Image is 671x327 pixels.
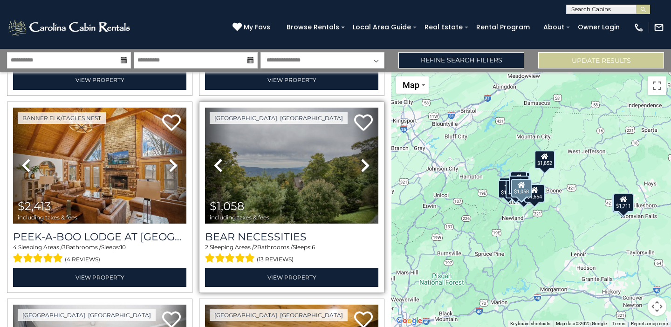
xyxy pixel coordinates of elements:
div: $1,058 [511,179,532,198]
a: [GEOGRAPHIC_DATA], [GEOGRAPHIC_DATA] [210,309,348,321]
img: Google [394,315,425,327]
a: [GEOGRAPHIC_DATA], [GEOGRAPHIC_DATA] [210,112,348,124]
a: Banner Elk/Eagles Nest [18,112,106,124]
a: View Property [205,70,378,89]
a: Report a map error [631,321,668,326]
div: $1,563 [612,194,633,213]
div: $2,413 [506,180,526,198]
a: Bear Necessities [205,231,378,243]
img: mail-regular-white.png [654,22,664,33]
span: 2 [205,244,208,251]
a: About [539,20,569,34]
img: thumbnail_163404709.jpeg [13,108,186,224]
span: $1,058 [210,199,244,213]
a: View Property [205,268,378,287]
a: Peek-a-Boo Lodge at [GEOGRAPHIC_DATA] [13,231,186,243]
a: Owner Login [573,20,624,34]
h3: Peek-a-Boo Lodge at Eagles Nest [13,231,186,243]
a: View Property [13,268,186,287]
img: phone-regular-white.png [634,22,644,33]
span: Map data ©2025 Google [556,321,607,326]
a: Terms (opens in new tab) [612,321,625,326]
span: including taxes & fees [210,214,269,220]
span: $2,413 [18,199,51,213]
img: White-1-2.png [7,18,133,37]
div: Sleeping Areas / Bathrooms / Sleeps: [205,243,378,266]
span: (13 reviews) [257,253,294,266]
button: Update Results [538,52,664,68]
span: Map [403,80,419,90]
button: Toggle fullscreen view [648,76,666,95]
span: 3 [62,244,66,251]
button: Map camera controls [648,297,666,316]
div: Sleeping Areas / Bathrooms / Sleeps: [13,243,186,266]
span: 10 [120,244,126,251]
a: Refine Search Filters [398,52,524,68]
a: [GEOGRAPHIC_DATA], [GEOGRAPHIC_DATA] [18,309,156,321]
span: My Favs [244,22,270,32]
a: Add to favorites [162,113,181,133]
a: Rental Program [472,20,534,34]
span: (4 reviews) [65,253,100,266]
div: $1,852 [534,150,555,169]
a: My Favs [233,22,273,33]
img: thumbnail_163267280.jpeg [205,108,378,224]
div: $1,862 [498,180,519,198]
span: 2 [254,244,257,251]
div: $1,711 [613,193,634,212]
span: including taxes & fees [18,214,77,220]
span: 6 [312,244,315,251]
a: Open this area in Google Maps (opens a new window) [394,315,425,327]
span: 4 [13,244,17,251]
div: $937 [510,171,527,190]
button: Keyboard shortcuts [510,320,550,327]
button: Change map style [396,76,429,94]
div: $1,654 [524,184,545,203]
a: Browse Rentals [282,20,344,34]
a: View Property [13,70,186,89]
div: $2,214 [509,176,529,194]
a: Local Area Guide [348,20,416,34]
a: Add to favorites [354,113,373,133]
a: Real Estate [420,20,467,34]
